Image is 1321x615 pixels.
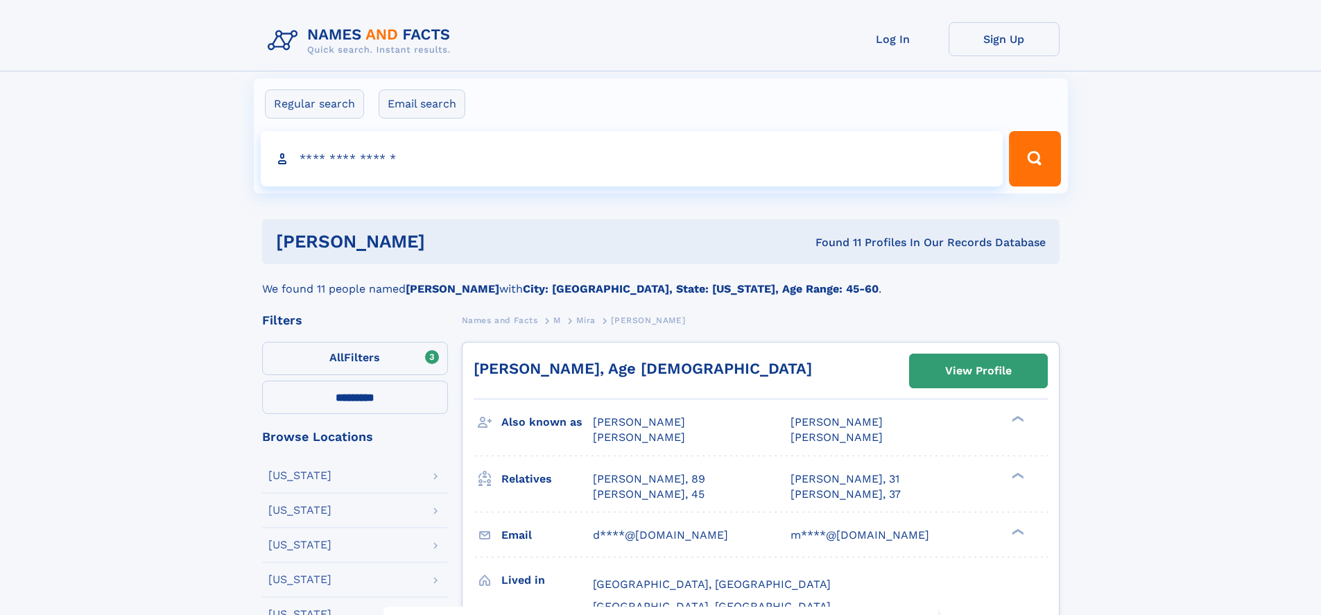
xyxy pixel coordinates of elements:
[791,431,883,444] span: [PERSON_NAME]
[1008,471,1025,480] div: ❯
[593,600,831,613] span: [GEOGRAPHIC_DATA], [GEOGRAPHIC_DATA]
[268,539,331,551] div: [US_STATE]
[268,470,331,481] div: [US_STATE]
[474,360,812,377] a: [PERSON_NAME], Age [DEMOGRAPHIC_DATA]
[1008,527,1025,536] div: ❯
[268,574,331,585] div: [US_STATE]
[501,569,593,592] h3: Lived in
[593,415,685,428] span: [PERSON_NAME]
[262,22,462,60] img: Logo Names and Facts
[406,282,499,295] b: [PERSON_NAME]
[791,415,883,428] span: [PERSON_NAME]
[1008,415,1025,424] div: ❯
[791,487,901,502] a: [PERSON_NAME], 37
[553,315,561,325] span: M
[329,351,344,364] span: All
[553,311,561,329] a: M
[265,89,364,119] label: Regular search
[261,131,1003,187] input: search input
[1009,131,1060,187] button: Search Button
[262,342,448,375] label: Filters
[620,235,1046,250] div: Found 11 Profiles In Our Records Database
[501,467,593,491] h3: Relatives
[501,410,593,434] h3: Also known as
[462,311,538,329] a: Names and Facts
[262,431,448,443] div: Browse Locations
[593,487,705,502] a: [PERSON_NAME], 45
[838,22,949,56] a: Log In
[593,578,831,591] span: [GEOGRAPHIC_DATA], [GEOGRAPHIC_DATA]
[576,315,595,325] span: Mira
[593,471,705,487] a: [PERSON_NAME], 89
[576,311,595,329] a: Mira
[791,471,899,487] a: [PERSON_NAME], 31
[945,355,1012,387] div: View Profile
[379,89,465,119] label: Email search
[262,264,1060,297] div: We found 11 people named with .
[910,354,1047,388] a: View Profile
[949,22,1060,56] a: Sign Up
[523,282,879,295] b: City: [GEOGRAPHIC_DATA], State: [US_STATE], Age Range: 45-60
[268,505,331,516] div: [US_STATE]
[611,315,685,325] span: [PERSON_NAME]
[501,523,593,547] h3: Email
[262,314,448,327] div: Filters
[593,431,685,444] span: [PERSON_NAME]
[276,233,621,250] h1: [PERSON_NAME]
